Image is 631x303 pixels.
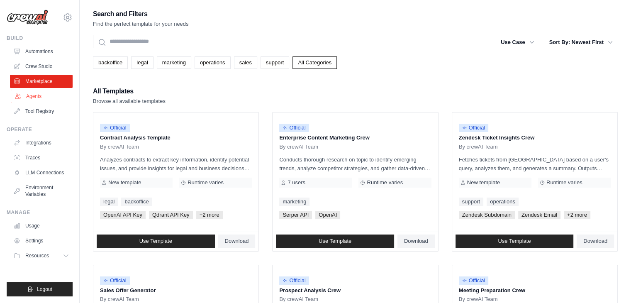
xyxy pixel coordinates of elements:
[10,181,73,201] a: Environment Variables
[100,144,139,150] span: By crewAI Team
[261,56,289,69] a: support
[10,219,73,232] a: Usage
[459,124,489,132] span: Official
[93,97,166,105] p: Browse all available templates
[93,56,128,69] a: backoffice
[10,75,73,88] a: Marketplace
[100,211,146,219] span: OpenAI API Key
[195,56,231,69] a: operations
[93,8,189,20] h2: Search and Filters
[487,198,519,206] a: operations
[546,179,582,186] span: Runtime varies
[108,179,141,186] span: New template
[37,286,52,293] span: Logout
[100,276,130,285] span: Official
[100,286,252,295] p: Sales Offer Generator
[279,134,431,142] p: Enterprise Content Marketing Crew
[97,235,215,248] a: Use Template
[7,126,73,133] div: Operate
[279,155,431,173] p: Conducts thorough research on topic to identify emerging trends, analyze competitor strategies, a...
[100,198,118,206] a: legal
[583,238,607,244] span: Download
[279,286,431,295] p: Prospect Analysis Crew
[577,235,614,248] a: Download
[459,211,515,219] span: Zendesk Subdomain
[25,252,49,259] span: Resources
[287,179,305,186] span: 7 users
[459,144,498,150] span: By crewAI Team
[518,211,560,219] span: Zendesk Email
[315,211,340,219] span: OpenAI
[404,238,428,244] span: Download
[459,276,489,285] span: Official
[188,179,224,186] span: Runtime varies
[7,209,73,216] div: Manage
[564,211,590,219] span: +2 more
[279,144,318,150] span: By crewAI Team
[367,179,403,186] span: Runtime varies
[279,124,309,132] span: Official
[196,211,223,219] span: +2 more
[459,286,611,295] p: Meeting Preparation Crew
[279,211,312,219] span: Serper API
[10,249,73,262] button: Resources
[10,105,73,118] a: Tool Registry
[10,60,73,73] a: Crew Studio
[10,136,73,149] a: Integrations
[10,166,73,179] a: LLM Connections
[456,235,574,248] a: Use Template
[149,211,193,219] span: Qdrant API Key
[496,35,539,50] button: Use Case
[100,296,139,303] span: By crewAI Team
[157,56,191,69] a: marketing
[279,296,318,303] span: By crewAI Team
[100,124,130,132] span: Official
[93,20,189,28] p: Find the perfect template for your needs
[292,56,337,69] a: All Categories
[10,45,73,58] a: Automations
[7,35,73,42] div: Build
[498,238,531,244] span: Use Template
[225,238,249,244] span: Download
[279,198,309,206] a: marketing
[7,10,48,25] img: Logo
[100,134,252,142] p: Contract Analysis Template
[100,155,252,173] p: Analyzes contracts to extract key information, identify potential issues, and provide insights fo...
[10,234,73,247] a: Settings
[131,56,153,69] a: legal
[218,235,256,248] a: Download
[544,35,618,50] button: Sort By: Newest First
[10,151,73,164] a: Traces
[319,238,351,244] span: Use Template
[459,134,611,142] p: Zendesk Ticket Insights Crew
[121,198,152,206] a: backoffice
[276,235,394,248] a: Use Template
[279,276,309,285] span: Official
[397,235,435,248] a: Download
[7,282,73,296] button: Logout
[459,198,483,206] a: support
[11,90,73,103] a: Agents
[93,86,166,97] h2: All Templates
[234,56,257,69] a: sales
[459,155,611,173] p: Fetches tickets from [GEOGRAPHIC_DATA] based on a user's query, analyzes them, and generates a su...
[467,179,500,186] span: New template
[139,238,172,244] span: Use Template
[459,296,498,303] span: By crewAI Team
